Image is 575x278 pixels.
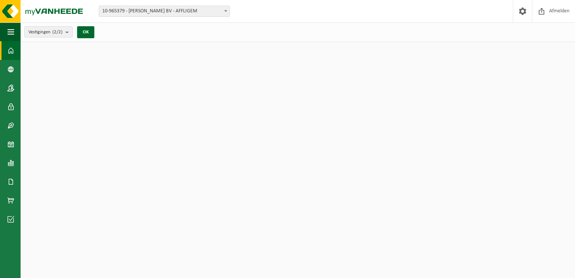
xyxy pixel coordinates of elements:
[24,26,73,37] button: Vestigingen(2/2)
[52,30,63,34] count: (2/2)
[77,26,94,38] button: OK
[99,6,230,17] span: 10-965379 - MICHAËL VAN VAERENBERGH BV - AFFLIGEM
[99,6,229,16] span: 10-965379 - MICHAËL VAN VAERENBERGH BV - AFFLIGEM
[28,27,63,38] span: Vestigingen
